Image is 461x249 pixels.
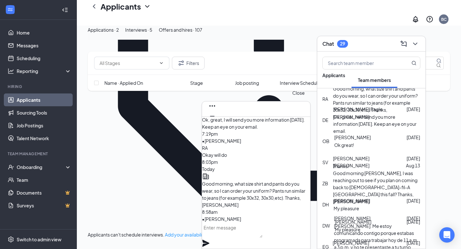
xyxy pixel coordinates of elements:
a: Applicants [17,93,71,106]
span: [PERSON_NAME] [335,218,371,225]
span: Okay will do [202,152,227,158]
a: Scheduling [17,52,71,65]
svg: MagnifyingGlass [436,58,441,63]
h3: Chat [322,40,334,47]
div: OB [322,138,329,145]
button: ChevronDown [410,39,420,49]
div: Good morning [PERSON_NAME], I was reaching out to see if you plan on coming back to [DEMOGRAPHIC_... [333,170,420,205]
svg: Analysis [8,68,14,74]
div: Onboarding [17,164,66,170]
svg: UserCheck [8,164,14,170]
div: 8:03pm [202,158,310,165]
button: Minimize [207,111,217,121]
a: SurveysCrown [17,199,71,212]
div: 7:19pm [202,130,310,137]
span: • [PERSON_NAME] [202,216,241,222]
span: Applicants [322,72,345,78]
span: [DATE] [407,240,420,246]
h1: Applicants [101,1,141,12]
div: Applications · 2 [88,26,119,33]
a: Team [17,173,71,186]
span: [DATE] [407,219,420,225]
svg: Minimize [208,112,216,120]
span: [PERSON_NAME] [333,162,369,169]
div: RA [322,95,328,102]
span: Job posting [235,79,259,86]
svg: Settings [8,236,14,243]
div: Close [292,89,305,96]
button: Ellipses [207,101,217,111]
div: RA [202,144,310,151]
div: DH [322,201,329,208]
svg: Collapse [62,7,68,13]
span: [PERSON_NAME] [333,239,369,246]
span: Name · Applied On [104,79,143,86]
div: ZB [322,180,328,187]
svg: QuestionInfo [426,15,433,23]
input: All Stages [100,60,156,67]
a: Home [17,26,71,39]
span: [DATE] [407,215,420,221]
div: Reporting [17,68,72,74]
div: SV [322,159,328,166]
div: 29 [340,41,345,46]
svg: ChevronDown [159,60,164,66]
span: Applicants can't schedule interviews. [88,232,216,237]
svg: ChevronDown [143,3,151,10]
div: Interviews · 5 [125,26,152,33]
span: Today [202,166,215,172]
div: Open Intercom Messenger [439,227,455,243]
span: [DATE] [407,134,420,140]
span: • [PERSON_NAME] [202,138,241,144]
a: Talent Network [17,132,71,145]
svg: ChevronDown [411,40,419,48]
span: [PERSON_NAME] [334,215,370,222]
div: Good morning, what size shirt and pants do you wear, so I can order your uniform? Pants run simil... [333,85,420,120]
svg: Filter [177,59,185,67]
span: [PERSON_NAME] [334,134,371,141]
span: [PERSON_NAME] [333,155,369,162]
div: 8:58am [202,208,310,215]
div: My pleasure [334,205,359,212]
span: Aug 13 [406,163,420,168]
a: Job Postings [17,119,71,132]
div: Ok great! [334,141,354,149]
svg: Ellipses [208,102,216,110]
svg: ComposeMessage [400,40,408,48]
div: DE [322,116,328,124]
svg: WorkstreamLogo [7,6,13,13]
span: [DATE] [407,106,420,112]
svg: Notifications [412,15,419,23]
a: Messages [17,39,71,52]
svg: ChevronLeft [90,3,98,10]
div: BC [441,17,447,22]
div: Offers and hires · 107 [159,26,202,33]
span: Ok, great, I will send you more information [DATE]. Keep an eye on your email. [202,117,305,130]
button: Filter Filters [172,57,205,69]
input: Search team member [323,57,399,69]
div: DW [322,222,330,229]
div: Switch to admin view [17,236,61,243]
span: [PERSON_NAME] [334,197,370,204]
button: ComposeMessage [399,39,409,49]
svg: Plane [202,239,210,247]
svg: MagnifyingGlass [411,60,417,66]
span: Team members [358,77,391,83]
div: Ok, great, I will send you more information [DATE]. Keep an eye on your email. [333,113,420,134]
span: Good morning, what size shirt and pants do you wear, so I can order your uniform? Pants run simil... [202,181,305,208]
svg: Company [202,173,210,180]
a: Add your availability now [165,232,216,237]
div: Hiring [8,84,70,89]
a: Sourcing Tools [17,106,71,119]
span: [PERSON_NAME] Eagle [333,106,383,113]
span: Interview Schedule [280,79,320,86]
span: [DATE] [407,156,420,161]
span: Stage [190,79,203,86]
div: Team Management [8,151,70,157]
a: DocumentsCrown [17,186,71,199]
span: [DATE] [407,198,420,204]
